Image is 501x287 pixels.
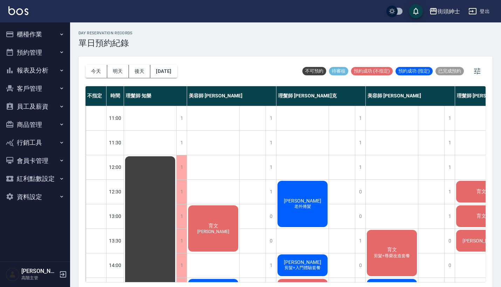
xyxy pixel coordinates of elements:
[3,80,67,98] button: 客戶管理
[283,265,322,271] span: 剪髮+入門體驗套餐
[176,229,187,253] div: 1
[21,268,57,275] h5: [PERSON_NAME]
[107,179,124,204] div: 12:30
[107,65,129,78] button: 明天
[107,204,124,228] div: 13:00
[107,106,124,130] div: 11:00
[78,31,133,35] h2: day Reservation records
[3,170,67,188] button: 紅利點數設定
[6,267,20,281] img: Person
[302,68,326,74] span: 不可預約
[444,131,455,155] div: 1
[266,106,276,130] div: 1
[355,180,365,204] div: 0
[107,155,124,179] div: 12:00
[355,106,365,130] div: 1
[266,229,276,253] div: 0
[196,229,231,234] span: [PERSON_NAME]
[329,68,348,74] span: 待審核
[85,86,107,106] div: 不指定
[444,180,455,204] div: 1
[438,7,460,16] div: 街頭紳士
[3,134,67,152] button: 行銷工具
[107,86,124,106] div: 時間
[107,130,124,155] div: 11:30
[266,155,276,179] div: 1
[78,38,133,48] h3: 單日預約紀錄
[150,65,177,78] button: [DATE]
[444,155,455,179] div: 1
[207,223,220,229] span: 育文
[282,198,323,204] span: [PERSON_NAME]
[3,97,67,116] button: 員工及薪資
[3,25,67,43] button: 櫃檯作業
[444,204,455,228] div: 1
[355,229,365,253] div: 1
[355,204,365,228] div: 0
[372,253,411,259] span: 剪髮+尊榮改造套餐
[8,6,28,15] img: Logo
[266,253,276,278] div: 1
[176,131,187,155] div: 1
[176,180,187,204] div: 1
[129,65,151,78] button: 後天
[3,43,67,62] button: 預約管理
[124,86,187,106] div: 理髮師 知樂
[355,131,365,155] div: 1
[3,61,67,80] button: 報表及分析
[187,86,276,106] div: 美容師 [PERSON_NAME]
[351,68,393,74] span: 預約成功 (不指定)
[3,152,67,170] button: 會員卡管理
[355,253,365,278] div: 0
[366,86,455,106] div: 美容師 [PERSON_NAME]
[386,247,398,253] span: 育文
[107,253,124,278] div: 14:00
[435,68,464,74] span: 已完成預約
[3,116,67,134] button: 商品管理
[466,5,493,18] button: 登出
[444,229,455,253] div: 0
[355,155,365,179] div: 1
[426,4,463,19] button: 街頭紳士
[475,213,488,219] span: 育文
[266,131,276,155] div: 1
[276,86,366,106] div: 理髮師 [PERSON_NAME]克
[176,253,187,278] div: 1
[444,253,455,278] div: 0
[282,259,323,265] span: [PERSON_NAME]
[107,228,124,253] div: 13:30
[409,4,423,18] button: save
[396,68,433,74] span: 預約成功 (指定)
[266,180,276,204] div: 1
[266,204,276,228] div: 0
[176,204,187,228] div: 1
[176,155,187,179] div: 1
[3,188,67,206] button: 資料設定
[85,65,107,78] button: 今天
[21,275,57,281] p: 高階主管
[176,106,187,130] div: 1
[293,204,313,210] span: 老外捲髮
[444,106,455,130] div: 1
[475,189,488,195] span: 育文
